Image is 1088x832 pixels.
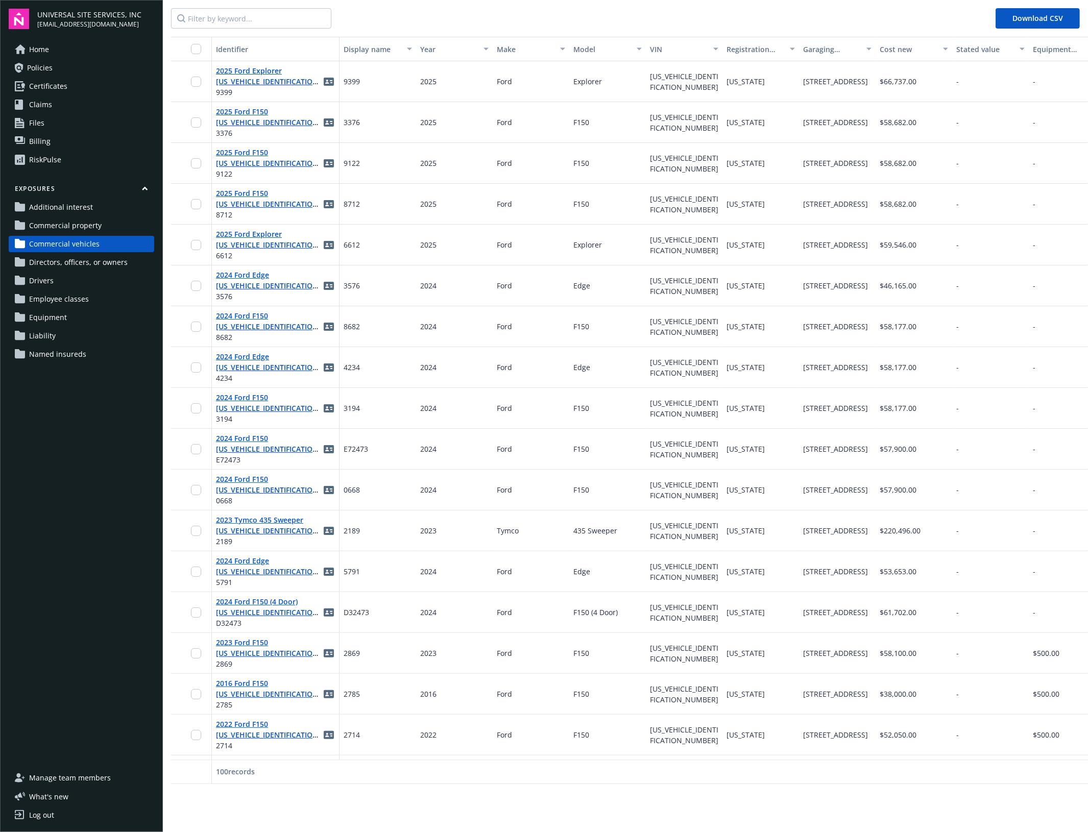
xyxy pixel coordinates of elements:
a: idCard [323,443,335,455]
a: Commercial vehicles [9,236,154,252]
a: Claims [9,96,154,113]
a: 2025 Ford Explorer [US_VEHICLE_IDENTIFICATION_NUMBER] [216,229,321,260]
span: 4234 [216,373,323,383]
span: 0668 [216,495,323,506]
span: Ford [497,567,512,576]
span: [STREET_ADDRESS] [803,322,868,331]
span: 9122 [216,168,323,179]
span: 2024 [420,485,437,495]
span: - [1033,362,1035,372]
span: [US_STATE] [727,158,765,168]
a: 2024 Ford F150 [US_VEHICLE_IDENTIFICATION_NUMBER] [216,474,321,505]
button: Download CSV [996,8,1080,29]
a: idCard [323,198,335,210]
span: [STREET_ADDRESS] [803,281,868,290]
span: Directors, officers, or owners [29,254,128,271]
span: Liability [29,328,56,344]
a: 2024 Ford F150 [US_VEHICLE_IDENTIFICATION_NUMBER] [216,311,321,342]
span: [US_VEHICLE_IDENTIFICATION_NUMBER] [650,71,718,92]
span: - [956,281,959,290]
span: 2025 [420,199,437,209]
a: idCard [323,361,335,374]
span: - [956,526,959,535]
button: Garaging address [799,37,876,61]
span: F150 [573,322,589,331]
div: Stated value [956,44,1013,55]
span: E72473 [216,454,323,465]
span: 2024 [420,444,437,454]
span: 2023 Ford F150 [US_VEHICLE_IDENTIFICATION_NUMBER] [216,637,323,658]
span: - [956,648,959,658]
span: 9399 [216,87,323,97]
span: [US_STATE] [727,362,765,372]
a: 2023 Tymco 435 Sweeper [US_VEHICLE_IDENTIFICATION_NUMBER] [216,515,321,546]
span: [US_STATE] [727,199,765,209]
a: 2024 Ford Edge [US_VEHICLE_IDENTIFICATION_NUMBER] [216,352,321,383]
span: 2024 Ford Edge [US_VEHICLE_IDENTIFICATION_NUMBER] [216,555,323,577]
a: 2025 Ford F150 [US_VEHICLE_IDENTIFICATION_NUMBER] [216,107,321,138]
span: idCard [323,321,335,333]
button: Model [569,37,646,61]
span: Edge [573,281,590,290]
span: F150 [573,648,589,658]
div: Year [420,44,477,55]
button: Make [493,37,569,61]
span: 2024 Ford F150 [US_VEHICLE_IDENTIFICATION_NUMBER] [216,392,323,413]
span: [US_STATE] [727,403,765,413]
span: 2025 [420,158,437,168]
span: - [956,567,959,576]
span: [STREET_ADDRESS] [803,607,868,617]
a: idCard [323,157,335,169]
span: [US_VEHICLE_IDENTIFICATION_NUMBER] [650,480,718,500]
span: 2024 [420,362,437,372]
a: 2025 Ford F150 [US_VEHICLE_IDENTIFICATION_NUMBER] [216,148,321,179]
span: idCard [323,484,335,496]
span: 2189 [216,536,323,547]
span: - [1033,403,1035,413]
span: Edge [573,567,590,576]
span: [US_STATE] [727,485,765,495]
span: 8712 [216,209,323,220]
span: [STREET_ADDRESS] [803,403,868,413]
span: 2024 [420,403,437,413]
span: 2023 Tymco 435 Sweeper [US_VEHICLE_IDENTIFICATION_NUMBER] [216,515,323,536]
span: - [1033,77,1035,86]
span: [US_STATE] [727,117,765,127]
span: 2024 Ford F150 [US_VEHICLE_IDENTIFICATION_NUMBER] [216,474,323,495]
span: Commercial vehicles [29,236,100,252]
a: 2024 Ford F150 [US_VEHICLE_IDENTIFICATION_NUMBER] [216,393,321,424]
span: - [1033,607,1035,617]
span: 6612 [216,250,323,261]
div: Model [573,44,631,55]
span: $58,682.00 [880,199,916,209]
span: 2023 [420,526,437,535]
a: Additional interest [9,199,154,215]
span: 8682 [216,332,323,342]
span: UNIVERSAL SITE SERVICES, INC [37,9,141,20]
span: 2025 Ford F150 [US_VEHICLE_IDENTIFICATION_NUMBER] [216,147,323,168]
span: idCard [323,280,335,292]
span: idCard [323,647,335,659]
span: - [956,199,959,209]
span: Commercial property [29,217,102,234]
a: Policies [9,60,154,76]
span: $58,682.00 [880,117,916,127]
span: Home [29,41,49,58]
span: [STREET_ADDRESS] [803,77,868,86]
span: F150 [573,117,589,127]
span: [US_STATE] [727,240,765,250]
span: - [1033,199,1035,209]
span: [US_STATE] [727,607,765,617]
a: idCard [323,525,335,537]
span: [US_VEHICLE_IDENTIFICATION_NUMBER] [650,235,718,255]
span: [US_STATE] [727,77,765,86]
a: 2024 Ford Edge [US_VEHICLE_IDENTIFICATION_NUMBER] [216,556,321,587]
a: 2024 Ford F150 [US_VEHICLE_IDENTIFICATION_NUMBER] [216,433,321,464]
a: Files [9,115,154,131]
span: 435 Sweeper [573,526,617,535]
span: Certificates [29,78,67,94]
span: Billing [29,133,51,150]
span: $57,900.00 [880,444,916,454]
